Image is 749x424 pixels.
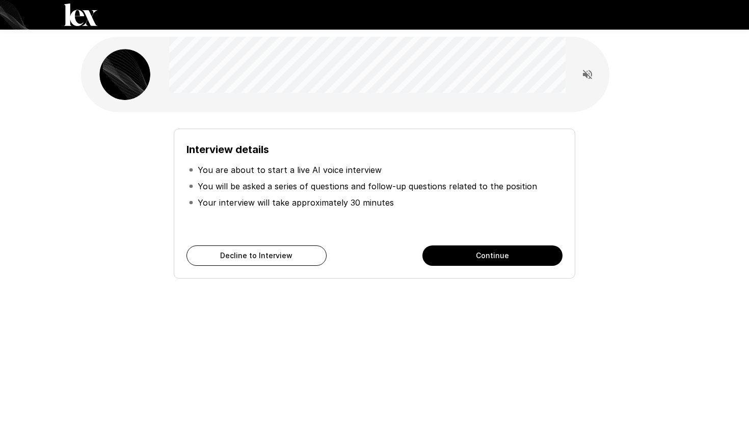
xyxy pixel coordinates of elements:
b: Interview details [186,143,269,156]
img: lex_avatar2.png [99,49,150,100]
p: You are about to start a live AI voice interview [198,164,382,176]
button: Continue [422,245,563,266]
p: You will be asked a series of questions and follow-up questions related to the position [198,180,537,192]
p: Your interview will take approximately 30 minutes [198,196,394,209]
button: Decline to Interview [186,245,327,266]
button: Read questions aloud [577,64,598,85]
